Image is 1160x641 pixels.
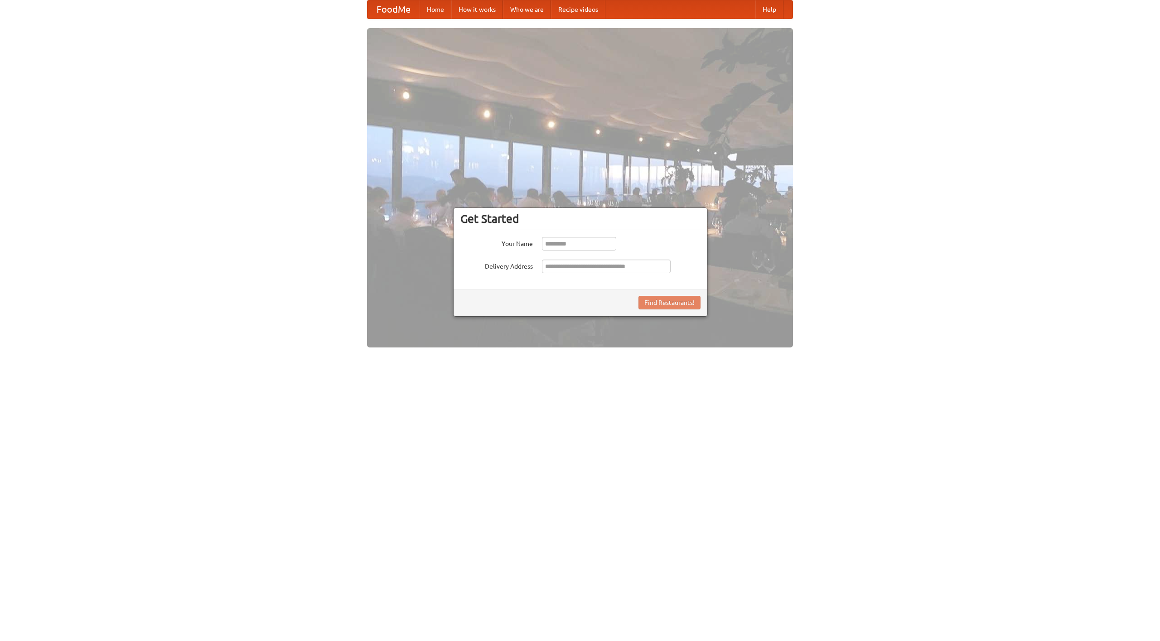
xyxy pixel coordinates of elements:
a: Recipe videos [551,0,605,19]
a: Home [420,0,451,19]
button: Find Restaurants! [638,296,701,309]
label: Your Name [460,237,533,248]
a: Help [755,0,783,19]
h3: Get Started [460,212,701,226]
a: How it works [451,0,503,19]
label: Delivery Address [460,260,533,271]
a: FoodMe [367,0,420,19]
a: Who we are [503,0,551,19]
